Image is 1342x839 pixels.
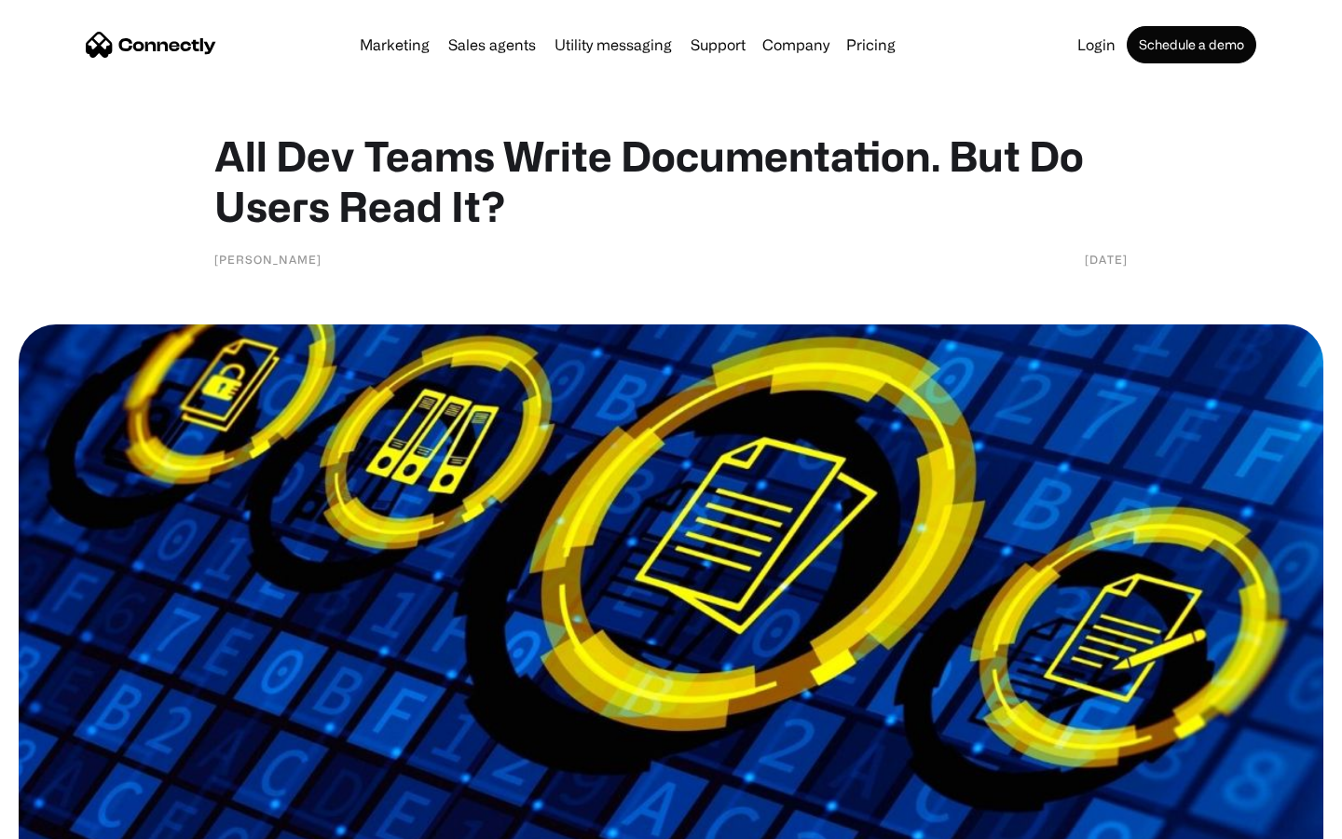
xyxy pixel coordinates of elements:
[1070,37,1123,52] a: Login
[19,806,112,832] aside: Language selected: English
[37,806,112,832] ul: Language list
[1127,26,1256,63] a: Schedule a demo
[86,31,216,59] a: home
[839,37,903,52] a: Pricing
[683,37,753,52] a: Support
[441,37,543,52] a: Sales agents
[757,32,835,58] div: Company
[352,37,437,52] a: Marketing
[214,131,1128,231] h1: All Dev Teams Write Documentation. But Do Users Read It?
[1085,250,1128,268] div: [DATE]
[547,37,679,52] a: Utility messaging
[762,32,829,58] div: Company
[214,250,322,268] div: [PERSON_NAME]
